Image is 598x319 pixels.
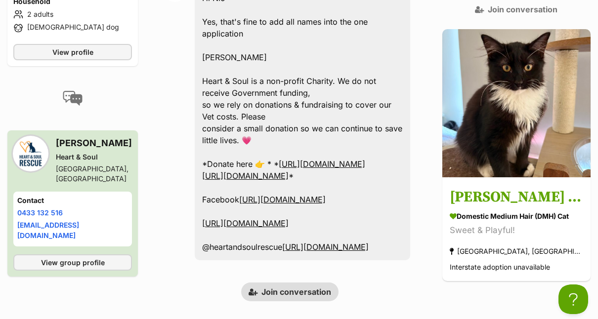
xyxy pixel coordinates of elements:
[13,22,132,34] li: [DEMOGRAPHIC_DATA] dog
[282,242,369,252] a: [URL][DOMAIN_NAME]
[56,164,132,184] div: [GEOGRAPHIC_DATA], [GEOGRAPHIC_DATA]
[442,179,591,281] a: [PERSON_NAME] 🌷 Domestic Medium Hair (DMH) Cat Sweet & Playful! [GEOGRAPHIC_DATA], [GEOGRAPHIC_DA...
[450,224,583,237] div: Sweet & Playful!
[450,211,583,221] div: Domestic Medium Hair (DMH) Cat
[442,29,591,177] img: Gertie 🌷
[239,195,326,204] a: [URL][DOMAIN_NAME]
[13,44,132,60] a: View profile
[450,186,583,208] h3: [PERSON_NAME] 🌷
[17,196,128,205] h4: Contact
[41,257,105,268] span: View group profile
[56,136,132,150] h3: [PERSON_NAME]
[202,218,289,228] a: [URL][DOMAIN_NAME]
[17,208,63,217] a: 0433 132 516
[475,5,557,14] a: Join conversation
[17,221,79,239] a: [EMAIL_ADDRESS][DOMAIN_NAME]
[450,263,550,271] span: Interstate adoption unavailable
[13,8,132,20] li: 2 adults
[241,282,339,301] a: Join conversation
[13,136,48,171] img: Heart & Soul profile pic
[558,284,588,314] iframe: Help Scout Beacon - Open
[13,254,132,271] a: View group profile
[56,152,132,162] div: Heart & Soul
[202,171,289,181] a: [URL][DOMAIN_NAME]
[450,244,583,258] div: [GEOGRAPHIC_DATA], [GEOGRAPHIC_DATA]
[52,47,93,57] span: View profile
[279,159,365,169] a: [URL][DOMAIN_NAME]
[63,91,83,106] img: conversation-icon-4a6f8262b818ee0b60e3300018af0b2d0b884aa5de6e9bcb8d3d4eeb1a70a7c4.svg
